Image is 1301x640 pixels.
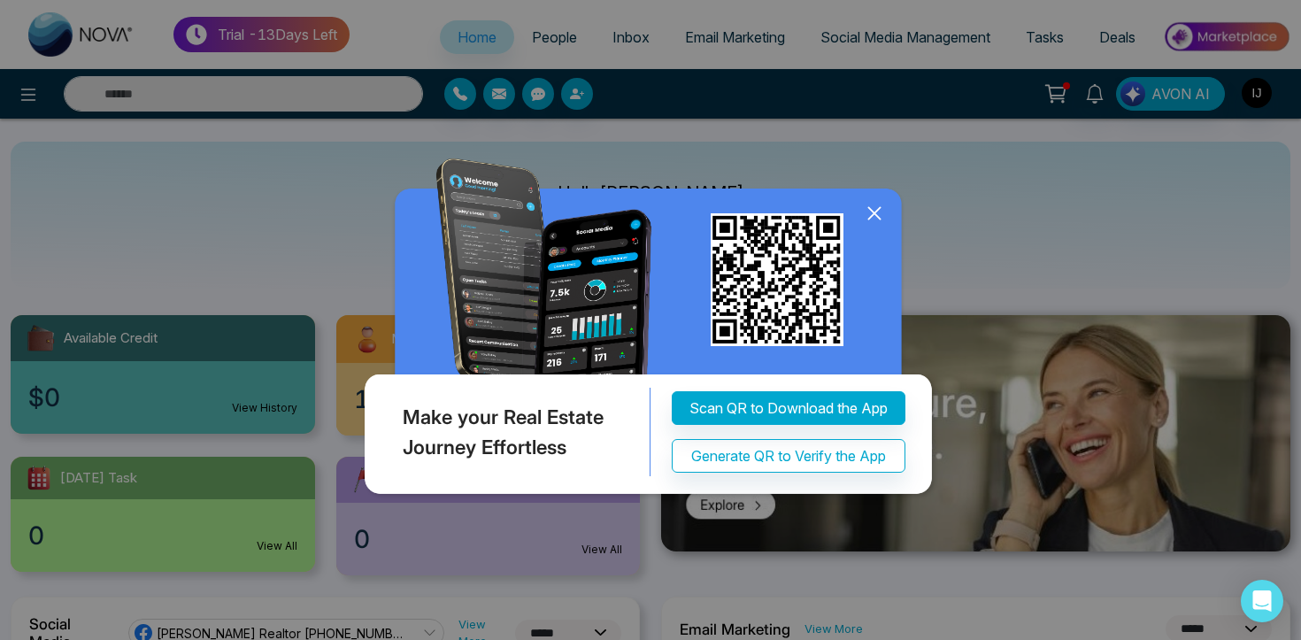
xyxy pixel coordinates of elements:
[672,439,905,473] button: Generate QR to Verify the App
[1241,580,1283,622] div: Open Intercom Messenger
[711,213,843,346] img: qr_for_download_app.png
[360,158,941,503] img: QRModal
[360,388,650,476] div: Make your Real Estate Journey Effortless
[672,391,905,425] button: Scan QR to Download the App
